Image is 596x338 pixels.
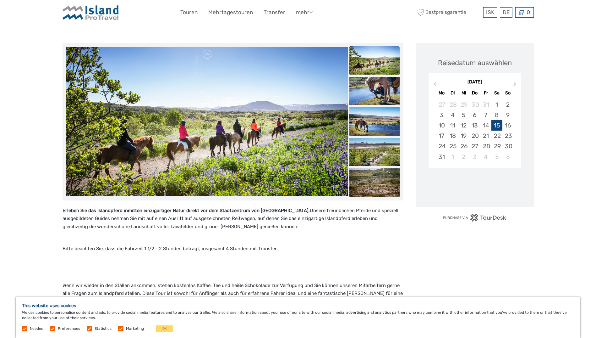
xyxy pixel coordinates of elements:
div: Di [447,89,458,97]
p: Bitte beachten Sie, dass die Fahrzeit 1 1/2 - 2 Stunden beträgt, insgesamt 4 Stunden mit Transfer. [63,245,403,253]
button: Open LiveChat chat widget [72,10,80,17]
div: Choose Mittwoch, 29. Juli 2026 [458,99,469,110]
div: Choose Samstag, 8. August 2026 [491,110,502,120]
label: Statistics [95,326,112,331]
img: Iceland ProTravel [63,5,119,20]
div: Choose Sonntag, 6. September 2026 [502,152,513,162]
div: Choose Dienstag, 4. August 2026 [447,110,458,120]
label: Marketing [126,326,144,331]
div: Choose Mittwoch, 5. August 2026 [458,110,469,120]
div: Choose Montag, 27. Juli 2026 [436,99,447,110]
div: Choose Samstag, 1. August 2026 [491,99,502,110]
div: Mi [458,89,469,97]
span: Bestpreisgarantie [416,7,482,18]
div: Choose Montag, 31. August 2026 [436,152,447,162]
div: Choose Montag, 17. August 2026 [436,131,447,141]
div: Mo [436,89,447,97]
div: Choose Donnerstag, 6. August 2026 [469,110,480,120]
p: Unsere freundlichen Pferde und speziell ausgebildeten Guides nehmen Sie mit auf einen Ausritt auf... [63,207,403,231]
button: Next Month [511,81,521,91]
div: Choose Sonntag, 16. August 2026 [502,120,513,131]
div: Choose Donnerstag, 13. August 2026 [469,120,480,131]
div: Choose Freitag, 28. August 2026 [480,141,491,151]
div: Choose Sonntag, 23. August 2026 [502,131,513,141]
a: Transfer [264,8,285,17]
div: Choose Freitag, 7. August 2026 [480,110,491,120]
div: Choose Donnerstag, 27. August 2026 [469,141,480,151]
div: Choose Montag, 24. August 2026 [436,141,447,151]
div: Choose Dienstag, 25. August 2026 [447,141,458,151]
div: Loading... [473,184,477,188]
div: Choose Dienstag, 18. August 2026 [447,131,458,141]
div: Do [469,89,480,97]
strong: Erleben Sie das Islandpferd inmitten einzigartiger Natur direkt vor dem Stadtzentrum von [GEOGRAP... [63,208,310,213]
div: Sa [491,89,502,97]
div: We use cookies to personalise content and ads, to provide social media features and to analyse ou... [16,297,580,338]
img: 5e103e2afb124c3c9022209fa0a5370e_slider_thumbnail.jpg [349,138,400,166]
div: DE [500,7,512,18]
a: Touren [180,8,198,17]
label: Preferences [58,326,80,331]
div: Fr [480,89,491,97]
div: Choose Sonntag, 30. August 2026 [502,141,513,151]
div: Choose Dienstag, 11. August 2026 [447,120,458,131]
div: Choose Dienstag, 28. Juli 2026 [447,99,458,110]
p: Wenn wir wieder in den Ställen ankommen, stehen kostenlos Kaffee, Tee und heiße Schokolade zur Ve... [63,282,403,338]
a: Mehrtagestouren [208,8,253,17]
div: Choose Mittwoch, 19. August 2026 [458,131,469,141]
img: d4d99d4a0fac4cc98db1c3469401fa23_main_slider.jpg [66,47,348,196]
span: 0 [526,9,531,15]
img: d4d99d4a0fac4cc98db1c3469401fa23_slider_thumbnail.jpg [349,46,400,75]
div: Choose Sonntag, 2. August 2026 [502,99,513,110]
div: Choose Montag, 3. August 2026 [436,110,447,120]
div: So [502,89,513,97]
div: Choose Mittwoch, 12. August 2026 [458,120,469,131]
div: [DATE] [429,79,521,86]
img: 36dc5c1299b74980a8cae0da5ed670ec_slider_thumbnail.jpeg [349,168,400,197]
div: Choose Donnerstag, 20. August 2026 [469,131,480,141]
div: month 2026-08 [430,99,519,162]
button: Previous Month [429,81,439,91]
div: Choose Samstag, 15. August 2026 [491,120,502,131]
img: 3b5e565848e640e58266c170c8ec846d_slider_thumbnail.jpg [349,107,400,136]
div: Choose Freitag, 14. August 2026 [480,120,491,131]
img: PurchaseViaTourDesk.png [443,214,506,222]
img: c785db72cb354a3c98deba6e1d2bc21d_slider_thumbnail.jpg [349,77,400,105]
div: Choose Samstag, 22. August 2026 [491,131,502,141]
div: Choose Donnerstag, 30. Juli 2026 [469,99,480,110]
div: Choose Donnerstag, 3. September 2026 [469,152,480,162]
a: mehr [296,8,313,17]
div: Choose Freitag, 4. September 2026 [480,152,491,162]
div: Reisedatum auswählen [438,58,512,68]
p: We're away right now. Please check back later! [9,11,71,16]
div: Choose Mittwoch, 26. August 2026 [458,141,469,151]
div: Choose Freitag, 31. Juli 2026 [480,99,491,110]
label: Needed [30,326,43,331]
div: Choose Freitag, 21. August 2026 [480,131,491,141]
button: OK [156,325,173,332]
div: Choose Mittwoch, 2. September 2026 [458,152,469,162]
div: Choose Montag, 10. August 2026 [436,120,447,131]
span: ISK [486,9,494,15]
div: Choose Dienstag, 1. September 2026 [447,152,458,162]
div: Choose Samstag, 5. September 2026 [491,152,502,162]
div: Choose Samstag, 29. August 2026 [491,141,502,151]
div: Choose Sonntag, 9. August 2026 [502,110,513,120]
h5: This website uses cookies [22,303,574,308]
